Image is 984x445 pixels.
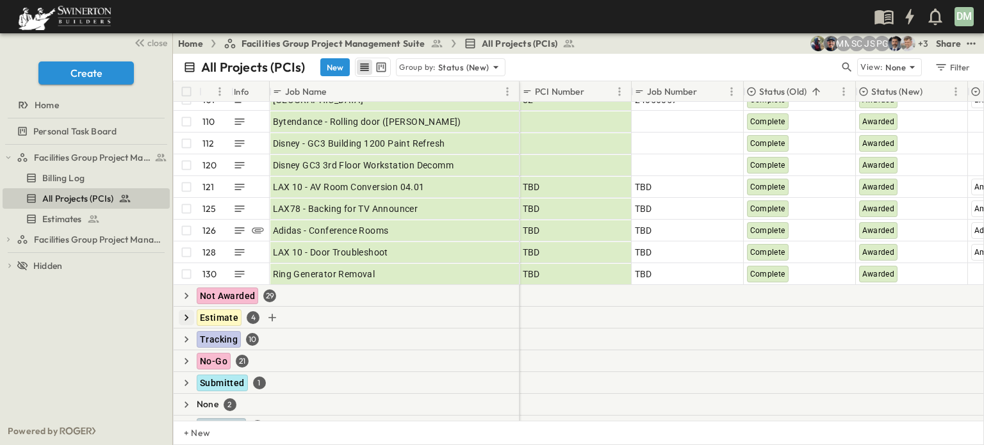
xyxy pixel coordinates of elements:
button: row view [357,60,372,75]
span: Awarded [862,95,895,104]
button: Menu [500,84,515,99]
p: Job Name [285,85,326,98]
span: Awarded [862,117,895,126]
span: LAX 10 - Door Troubleshoot [273,246,388,259]
p: 120 [202,159,217,172]
span: LAX78 - Backing for TV Announcer [273,202,418,215]
span: Personal Task Board [33,125,117,138]
div: 29 [263,289,276,302]
div: Share [936,37,961,50]
div: Monique Magallon (monique.magallon@swinerton.com) [836,36,851,51]
div: 4 [247,311,259,324]
a: Home [178,37,203,50]
a: Facilities Group Project Management Suite [224,37,443,50]
a: Home [3,96,167,114]
p: None [197,398,218,410]
a: Personal Task Board [3,122,167,140]
p: 121 [202,181,215,193]
span: All Projects (PCIs) [482,37,557,50]
span: Submitted [200,378,245,388]
span: All Projects (PCIs) [42,192,113,205]
span: TBD [523,181,540,193]
span: close [147,36,167,49]
button: Sort [925,85,939,99]
span: Awarded [862,182,895,191]
span: No-Go [200,356,227,366]
span: Estimate [200,312,238,323]
span: Complete [750,248,785,257]
div: Filter [934,60,971,74]
span: TBD [635,268,652,280]
span: TBD [635,181,652,193]
span: TBD [523,202,540,215]
div: Pat Gil (pgil@swinerton.com) [874,36,890,51]
span: Complete [750,182,785,191]
div: DM [955,7,974,26]
a: Facilities Group Project Management Suite (Copy) [17,231,167,248]
button: Sort [700,85,714,99]
div: 2 [224,398,236,411]
nav: breadcrumbs [178,37,583,50]
button: New [320,58,350,76]
span: Bytendance - Rolling door ([PERSON_NAME]) [273,115,461,128]
p: PCI Number [535,85,584,98]
img: 6c363589ada0b36f064d841b69d3a419a338230e66bb0a533688fa5cc3e9e735.png [15,3,114,30]
div: Juan Sanchez (juan.sanchez@swinerton.com) [862,36,877,51]
span: Disney - GC3 Building 1200 Paint Refresh [273,137,445,150]
p: Group by: [399,61,436,74]
span: Not Awarded [200,291,255,301]
button: test [963,36,979,51]
p: 110 [202,115,215,128]
p: + New [184,426,192,439]
a: Estimates [3,210,167,228]
div: Billing Logtest [3,168,170,188]
div: Estimatestest [3,209,170,229]
span: Complete [750,161,785,170]
div: 10 [246,333,259,346]
p: View: [860,60,883,74]
button: Sort [329,85,343,99]
p: Job Number [647,85,697,98]
span: LAX 10 - AV Room Conversion 04.01 [273,181,425,193]
button: Sort [587,85,601,99]
span: Facilities Group Project Management Suite [242,37,425,50]
button: Add Row in Group [265,310,280,325]
span: Complete [750,204,785,213]
button: Menu [212,84,227,99]
button: Menu [948,84,963,99]
span: Adidas - Conference Rooms [273,224,389,237]
span: Facilities Group Project Management Suite [34,151,151,164]
span: Awarded [862,161,895,170]
span: TBD [635,246,652,259]
span: Facilities Group Project Management Suite (Copy) [34,233,165,246]
p: None [885,61,906,74]
p: 128 [202,246,217,259]
span: Complete [750,139,785,148]
div: table view [355,58,391,77]
span: TBD [523,268,540,280]
a: All Projects (PCIs) [464,37,575,50]
p: 126 [202,224,217,237]
div: 1 [253,376,266,389]
p: Status (New) [871,85,922,98]
button: kanban view [373,60,389,75]
p: 130 [202,268,217,280]
div: 1 [251,420,264,433]
span: Billing Log [42,172,85,184]
button: Create [38,61,134,85]
button: Menu [724,84,739,99]
span: Awarded [862,248,895,257]
button: Menu [612,84,627,99]
div: Info [231,81,270,102]
a: Billing Log [3,169,167,187]
span: TBD [523,246,540,259]
p: 125 [202,202,217,215]
span: Awarded [862,270,895,279]
span: TBD [635,202,652,215]
img: Mark Sotelo (mark.sotelo@swinerton.com) [823,36,839,51]
button: close [129,33,170,51]
a: Facilities Group Project Management Suite [17,149,167,166]
button: DM [953,6,975,28]
div: Personal Task Boardtest [3,121,170,142]
div: 21 [236,355,249,368]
